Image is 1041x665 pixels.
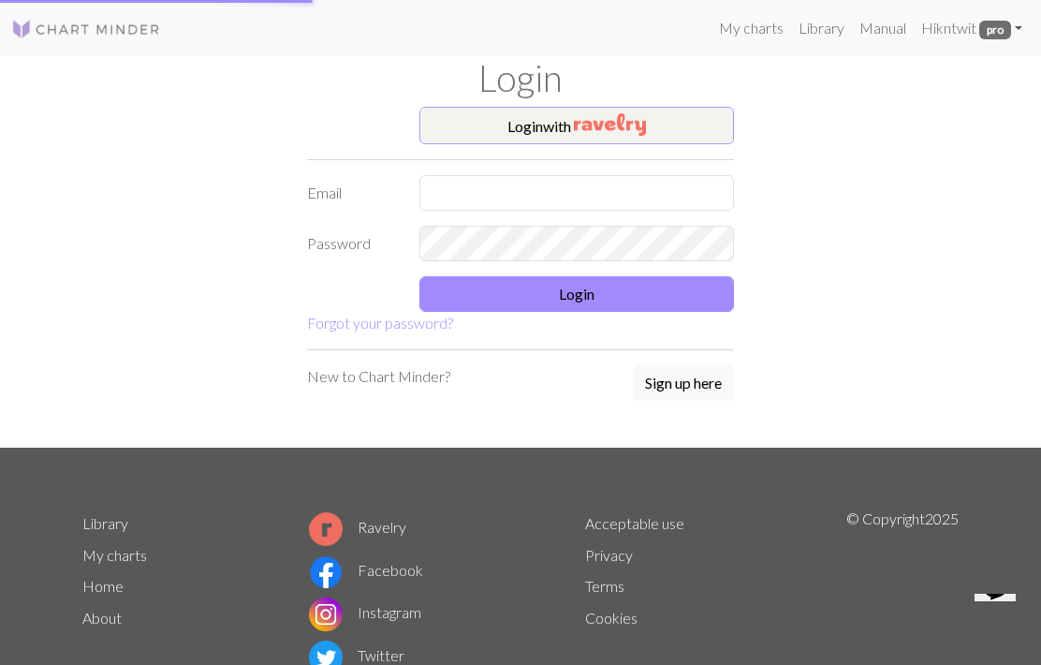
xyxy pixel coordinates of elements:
p: New to Chart Minder? [307,365,450,388]
a: My charts [82,546,147,564]
span: pro [979,21,1011,39]
button: Login [419,276,734,312]
a: Home [82,577,124,595]
h1: Login [71,56,970,99]
a: My charts [711,9,791,47]
a: Forgot your password? [307,314,453,332]
iframe: chat widget [967,594,1030,654]
button: Loginwith [419,107,734,144]
a: Acceptable use [585,514,684,532]
a: Facebook [309,561,423,579]
label: Email [296,175,408,211]
img: Logo [11,18,161,40]
button: Sign up here [633,365,734,401]
a: Instagram [309,603,421,621]
a: Hikntwit pro [914,9,1030,47]
a: Library [791,9,852,47]
img: Facebook logo [309,555,343,589]
label: Password [296,226,408,261]
a: Twitter [309,646,404,664]
a: Library [82,514,128,532]
img: Ravelry logo [309,512,343,546]
a: Ravelry [309,518,406,536]
a: Terms [585,577,624,595]
a: Manual [852,9,914,47]
a: Sign up here [633,365,734,403]
a: Privacy [585,546,633,564]
a: Cookies [585,609,638,627]
a: About [82,609,122,627]
img: Instagram logo [309,598,343,631]
img: Ravelry [574,113,646,136]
